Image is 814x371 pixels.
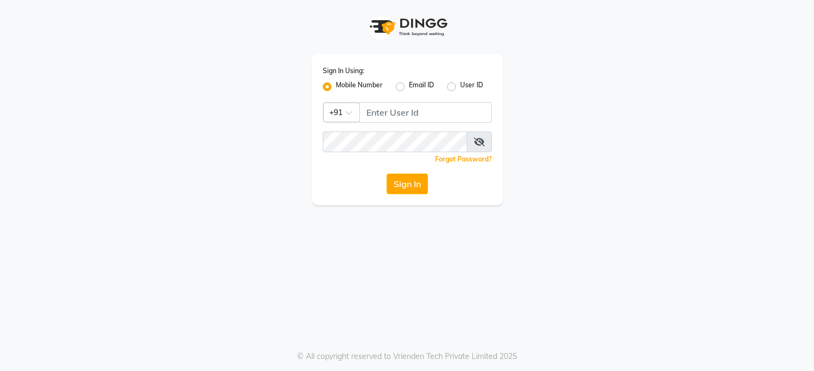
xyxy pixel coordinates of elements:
[336,80,383,93] label: Mobile Number
[323,66,364,76] label: Sign In Using:
[435,155,492,163] a: Forgot Password?
[364,11,451,43] img: logo1.svg
[359,102,492,123] input: Username
[409,80,434,93] label: Email ID
[460,80,483,93] label: User ID
[323,131,467,152] input: Username
[387,173,428,194] button: Sign In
